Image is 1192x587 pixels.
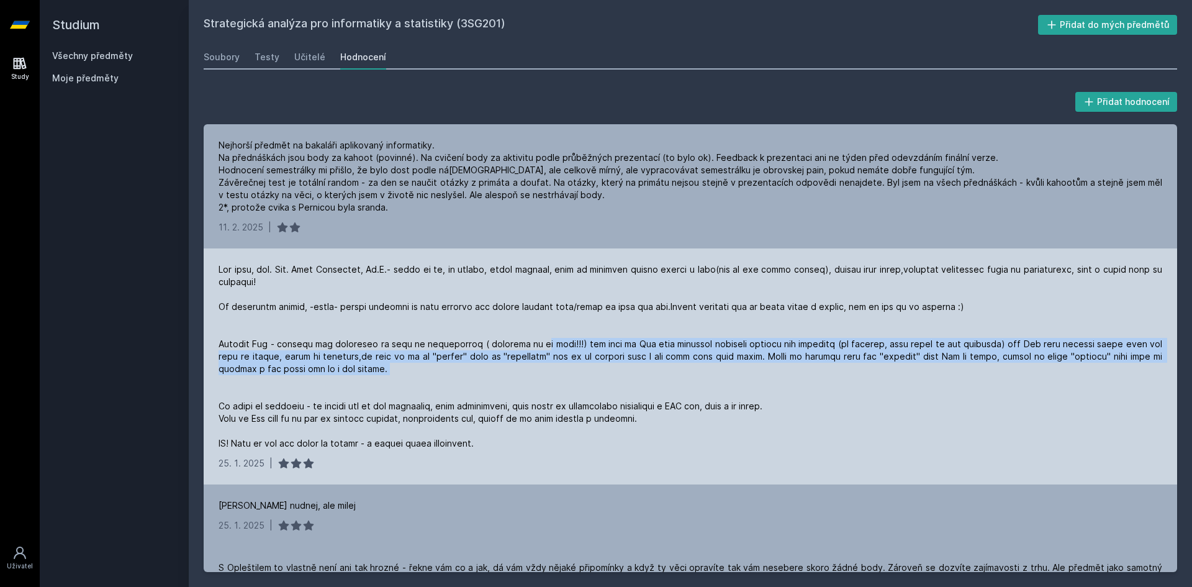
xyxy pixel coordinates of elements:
[1075,92,1178,112] button: Přidat hodnocení
[219,457,264,470] div: 25. 1. 2025
[269,519,273,532] div: |
[2,539,37,577] a: Uživatel
[52,50,133,61] a: Všechny předměty
[11,72,29,81] div: Study
[204,15,1038,35] h2: Strategická analýza pro informatiky a statistiky (3SG201)
[1038,15,1178,35] button: Přidat do mých předmětů
[269,457,273,470] div: |
[340,51,386,63] div: Hodnocení
[268,221,271,234] div: |
[52,72,119,84] span: Moje předměty
[219,221,263,234] div: 11. 2. 2025
[294,51,325,63] div: Učitelé
[219,139,1162,214] div: Nejhorší předmět na bakaláři aplikovaný informatiky. Na přednáškách jsou body za kahoot (povinné)...
[219,499,356,512] div: [PERSON_NAME] nudnej, ale milej
[255,45,279,70] a: Testy
[219,519,264,532] div: 25. 1. 2025
[204,51,240,63] div: Soubory
[204,45,240,70] a: Soubory
[340,45,386,70] a: Hodnocení
[255,51,279,63] div: Testy
[2,50,37,88] a: Study
[7,562,33,571] div: Uživatel
[294,45,325,70] a: Učitelé
[219,263,1162,450] div: Lor ipsu, dol. Sit. Amet Consectet, Ad.E.- seddo ei te, in utlabo, etdol magnaal, enim ad minimve...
